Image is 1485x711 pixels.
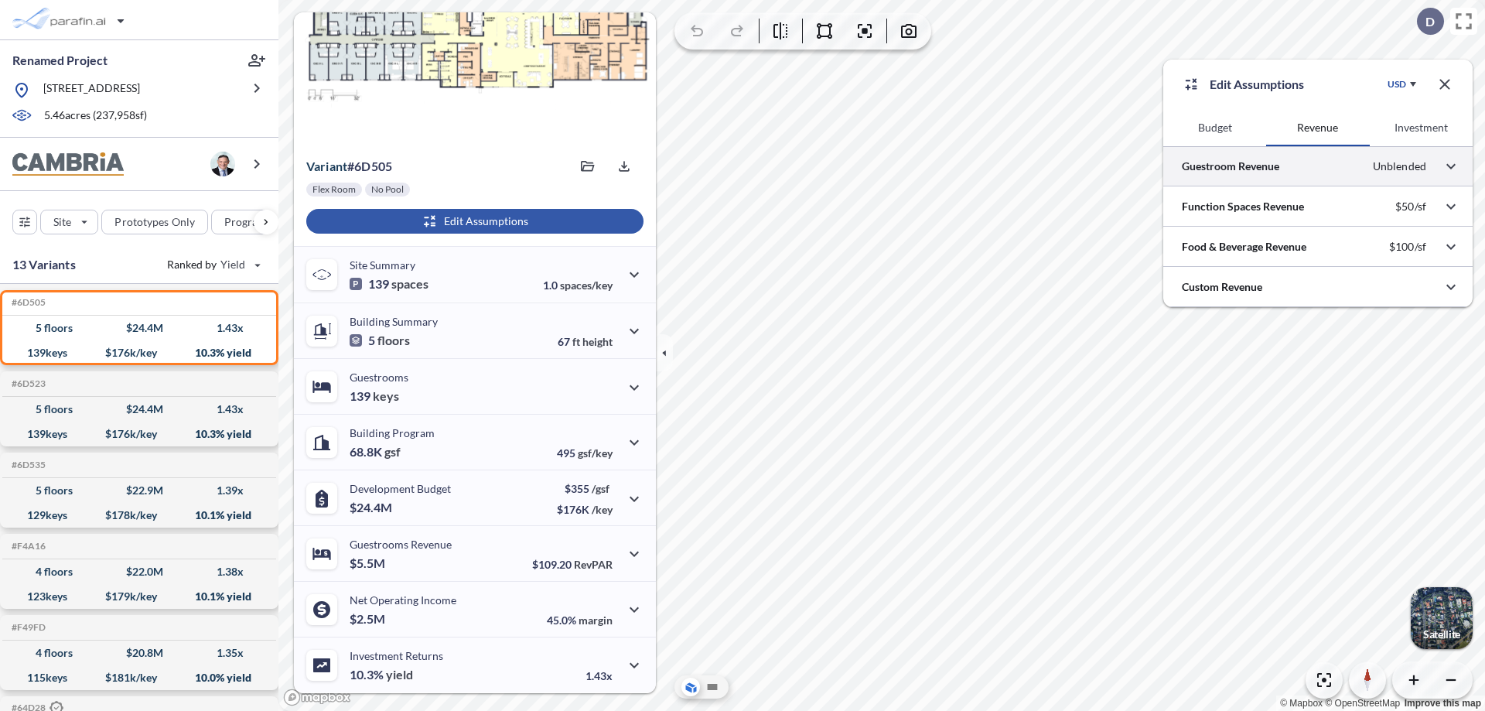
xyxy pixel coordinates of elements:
button: Investment [1370,109,1473,146]
p: $24.4M [350,500,394,515]
a: Mapbox homepage [283,689,351,706]
p: Flex Room [312,183,356,196]
p: 1.0 [543,279,613,292]
p: Guestrooms Revenue [350,538,452,551]
p: Renamed Project [12,52,108,69]
p: 139 [350,276,428,292]
p: Building Summary [350,315,438,328]
p: Custom Revenue [1182,279,1262,295]
span: ft [572,335,580,348]
img: user logo [210,152,235,176]
p: 5.46 acres ( 237,958 sf) [44,108,147,125]
button: Aerial View [681,678,700,696]
p: Program [224,214,268,230]
button: Site Plan [703,678,722,696]
span: yield [386,667,413,682]
p: Prototypes Only [114,214,195,230]
img: Switcher Image [1411,587,1473,649]
a: Improve this map [1405,698,1481,709]
button: Edit Assumptions [306,209,643,234]
p: Food & Beverage Revenue [1182,239,1306,255]
a: OpenStreetMap [1325,698,1400,709]
p: 5 [350,333,410,348]
p: Development Budget [350,482,451,495]
p: # 6d505 [306,159,392,174]
a: Mapbox [1280,698,1323,709]
span: margin [579,614,613,627]
p: $5.5M [350,555,387,571]
span: RevPAR [574,558,613,571]
span: spaces [391,276,428,292]
h5: Click to copy the code [9,460,46,470]
button: Ranked by Yield [155,252,271,277]
h5: Click to copy the code [9,541,46,552]
p: 67 [558,335,613,348]
span: spaces/key [560,279,613,292]
p: No Pool [371,183,404,196]
span: Yield [220,257,246,272]
span: Variant [306,159,347,173]
p: Guestrooms [350,371,408,384]
h5: Click to copy the code [9,297,46,308]
p: $50/sf [1395,200,1426,214]
p: 10.3% [350,667,413,682]
span: floors [377,333,410,348]
p: Function Spaces Revenue [1182,199,1304,214]
p: Satellite [1423,628,1460,641]
button: Site [40,210,98,234]
p: $2.5M [350,611,387,627]
p: 68.8K [350,444,401,460]
span: height [582,335,613,348]
p: 1.43x [585,669,613,682]
button: Program [211,210,295,234]
button: Budget [1163,109,1266,146]
p: $100/sf [1389,240,1426,254]
span: /key [592,503,613,516]
p: Building Program [350,426,435,439]
p: 13 Variants [12,255,76,274]
button: Prototypes Only [101,210,208,234]
span: keys [373,388,399,404]
span: gsf/key [578,446,613,460]
button: Revenue [1266,109,1369,146]
p: $176K [557,503,613,516]
span: /gsf [592,482,609,495]
button: Switcher ImageSatellite [1411,587,1473,649]
p: D [1425,15,1435,29]
img: BrandImage [12,152,124,176]
p: 139 [350,388,399,404]
span: gsf [384,444,401,460]
p: Edit Assumptions [1210,75,1304,94]
p: $355 [557,482,613,495]
p: Investment Returns [350,649,443,662]
p: 45.0% [547,614,613,627]
h5: Click to copy the code [9,622,46,633]
p: Site [53,214,71,230]
p: Site Summary [350,258,415,272]
p: 495 [557,446,613,460]
h5: Click to copy the code [9,378,46,389]
p: $109.20 [532,558,613,571]
div: USD [1388,78,1406,91]
p: Net Operating Income [350,593,456,607]
p: [STREET_ADDRESS] [43,80,140,100]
